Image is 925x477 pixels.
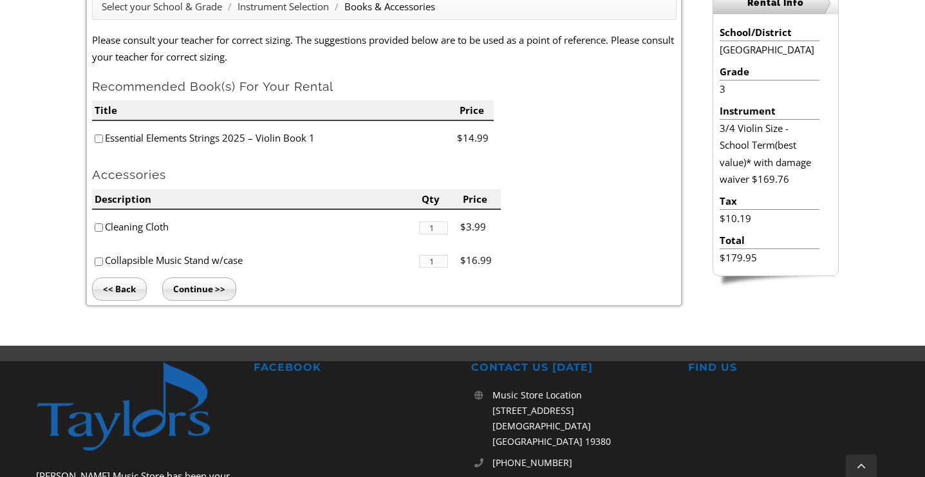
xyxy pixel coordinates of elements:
img: footer-logo [36,361,236,451]
li: Collapsible Music Stand w/case [92,243,419,277]
h2: FACEBOOK [254,361,454,375]
li: Price [457,100,494,121]
li: Essential Elements Strings 2025 – Violin Book 1 [92,121,457,155]
img: sidebar-footer.png [713,276,839,288]
li: Cleaning Cloth [92,210,419,244]
input: Continue >> [162,277,236,301]
li: Title [92,100,457,121]
li: $179.95 [720,249,819,266]
li: $16.99 [460,243,501,277]
li: Instrument [720,102,819,120]
a: [PHONE_NUMBER] [492,455,671,471]
h2: Accessories [92,167,677,183]
input: << Back [92,277,147,301]
li: Total [720,232,819,249]
h2: FIND US [688,361,888,375]
p: Music Store Location [STREET_ADDRESS][DEMOGRAPHIC_DATA] [GEOGRAPHIC_DATA] 19380 [492,388,671,449]
li: $10.19 [720,210,819,227]
li: [GEOGRAPHIC_DATA] [720,41,819,58]
h2: CONTACT US [DATE] [471,361,671,375]
h2: Recommended Book(s) For Your Rental [92,79,677,95]
p: Please consult your teacher for correct sizing. The suggestions provided below are to be used as ... [92,32,677,66]
li: Grade [720,63,819,80]
li: $3.99 [460,210,501,244]
li: Price [460,189,501,210]
li: 3/4 Violin Size - School Term(best value)* with damage waiver $169.76 [720,120,819,187]
li: 3 [720,80,819,97]
li: Description [92,189,419,210]
li: School/District [720,24,819,41]
li: Qty [419,189,460,210]
li: Tax [720,192,819,210]
li: $14.99 [457,121,494,155]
